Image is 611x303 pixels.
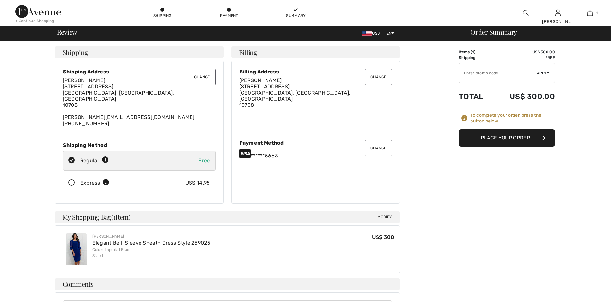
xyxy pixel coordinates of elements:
button: Change [365,140,392,156]
span: US$ 300 [372,234,394,240]
div: Billing Address [239,69,392,75]
img: Elegant Bell-Sleeve Sheath Dress Style 259025 [66,233,87,265]
span: EN [386,31,395,36]
h4: My Shopping Bag [55,211,400,223]
img: My Info [555,9,561,17]
div: Express [80,179,109,187]
span: Apply [537,70,550,76]
span: [PERSON_NAME] [63,77,106,83]
div: To complete your order, press the button below. [470,113,555,124]
div: Shipping Address [63,69,216,75]
div: Regular [80,157,109,164]
button: Place Your Order [459,129,555,147]
td: US$ 300.00 [493,49,555,55]
input: Promo code [459,63,537,83]
span: USD [362,31,382,36]
div: Payment [219,13,239,19]
div: < Continue Shopping [15,18,54,24]
span: ( Item) [111,213,130,221]
a: 1 [574,9,606,17]
td: Free [493,55,555,61]
button: Change [365,69,392,85]
div: [PERSON_NAME][EMAIL_ADDRESS][DOMAIN_NAME] [PHONE_NUMBER] [63,77,216,127]
span: 1 [596,10,598,16]
button: Change [189,69,216,85]
span: Free [198,157,210,164]
td: Total [459,86,493,107]
span: 1 [113,212,115,221]
img: My Bag [587,9,593,17]
td: Items ( ) [459,49,493,55]
img: search the website [523,9,529,17]
div: Order Summary [463,29,607,35]
span: Shipping [63,49,88,55]
div: US$ 14.95 [185,179,210,187]
span: Review [57,29,77,35]
h4: Comments [55,278,400,290]
td: US$ 300.00 [493,86,555,107]
span: [STREET_ADDRESS] [GEOGRAPHIC_DATA], [GEOGRAPHIC_DATA], [GEOGRAPHIC_DATA] 10708 [239,83,351,108]
div: [PERSON_NAME] [542,18,573,25]
div: Payment Method [239,140,392,146]
div: Color: Imperial Blue Size: L [92,247,211,258]
img: US Dollar [362,31,372,36]
span: 1 [472,50,474,54]
a: Sign In [555,10,561,16]
td: Shipping [459,55,493,61]
div: Shipping Method [63,142,216,148]
div: Shipping [153,13,172,19]
span: [PERSON_NAME] [239,77,282,83]
div: Summary [286,13,305,19]
a: Elegant Bell-Sleeve Sheath Dress Style 259025 [92,240,211,246]
span: Modify [378,214,392,220]
span: Billing [239,49,257,55]
div: [PERSON_NAME] [92,233,211,239]
span: [STREET_ADDRESS] [GEOGRAPHIC_DATA], [GEOGRAPHIC_DATA], [GEOGRAPHIC_DATA] 10708 [63,83,174,108]
img: 1ère Avenue [15,5,61,18]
